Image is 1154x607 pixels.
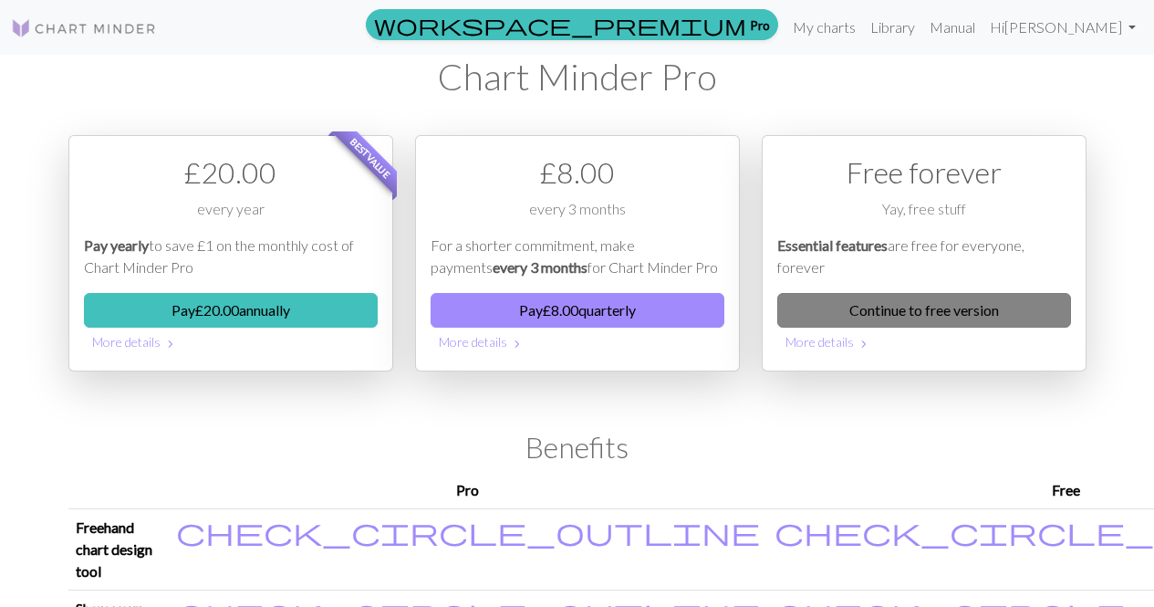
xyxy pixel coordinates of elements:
[11,17,157,39] img: Logo
[922,9,982,46] a: Manual
[982,9,1143,46] a: Hi[PERSON_NAME]
[84,328,378,356] button: More details
[431,151,724,194] div: £ 8.00
[777,151,1071,194] div: Free forever
[857,335,871,353] span: chevron_right
[762,135,1086,372] div: Free option
[84,236,149,254] em: Pay yearly
[84,198,378,235] div: every year
[374,12,746,37] span: workspace_premium
[493,258,587,276] em: every 3 months
[431,328,724,356] button: More details
[777,236,888,254] em: Essential features
[163,335,178,353] span: chevron_right
[510,335,525,353] span: chevron_right
[777,328,1071,356] button: More details
[777,235,1071,278] p: are free for everyone, forever
[68,135,393,372] div: Payment option 1
[785,9,863,46] a: My charts
[84,151,378,194] div: £ 20.00
[84,293,378,328] button: Pay£20.00annually
[68,55,1086,99] h1: Chart Minder Pro
[68,430,1086,465] h2: Benefits
[431,293,724,328] button: Pay£8.00quarterly
[366,9,778,40] a: Pro
[863,9,922,46] a: Library
[331,120,409,197] span: Best value
[777,198,1071,235] div: Yay, free stuff
[169,472,767,509] th: Pro
[176,514,760,549] span: check_circle_outline
[176,517,760,546] i: Included
[431,235,724,278] p: For a shorter commitment, make payments for Chart Minder Pro
[415,135,740,372] div: Payment option 2
[84,235,378,278] p: to save £1 on the monthly cost of Chart Minder Pro
[76,517,161,582] p: Freehand chart design tool
[431,198,724,235] div: every 3 months
[777,293,1071,328] a: Continue to free version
